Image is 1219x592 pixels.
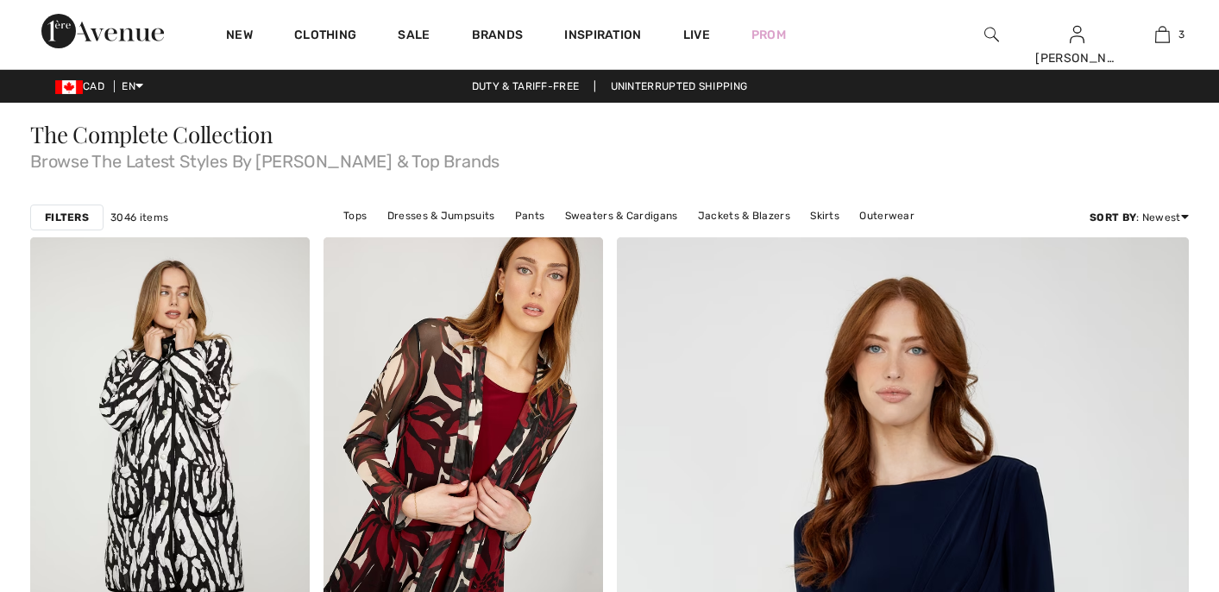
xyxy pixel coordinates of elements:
[226,28,253,46] a: New
[984,24,999,45] img: search the website
[45,210,89,225] strong: Filters
[30,119,273,149] span: The Complete Collection
[110,210,168,225] span: 3046 items
[1178,27,1184,42] span: 3
[41,14,164,48] img: 1ère Avenue
[751,26,786,44] a: Prom
[1121,24,1204,45] a: 3
[398,28,430,46] a: Sale
[564,28,641,46] span: Inspiration
[851,205,923,227] a: Outerwear
[689,205,799,227] a: Jackets & Blazers
[55,80,111,92] span: CAD
[294,28,356,46] a: Clothing
[1070,24,1084,45] img: My Info
[1070,26,1084,42] a: Sign In
[801,205,848,227] a: Skirts
[506,205,554,227] a: Pants
[335,205,375,227] a: Tops
[556,205,687,227] a: Sweaters & Cardigans
[55,80,83,94] img: Canadian Dollar
[379,205,504,227] a: Dresses & Jumpsuits
[30,146,1189,170] span: Browse The Latest Styles By [PERSON_NAME] & Top Brands
[683,26,710,44] a: Live
[472,28,524,46] a: Brands
[1090,211,1136,224] strong: Sort By
[122,80,143,92] span: EN
[1155,24,1170,45] img: My Bag
[1090,210,1189,225] div: : Newest
[1035,49,1119,67] div: [PERSON_NAME]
